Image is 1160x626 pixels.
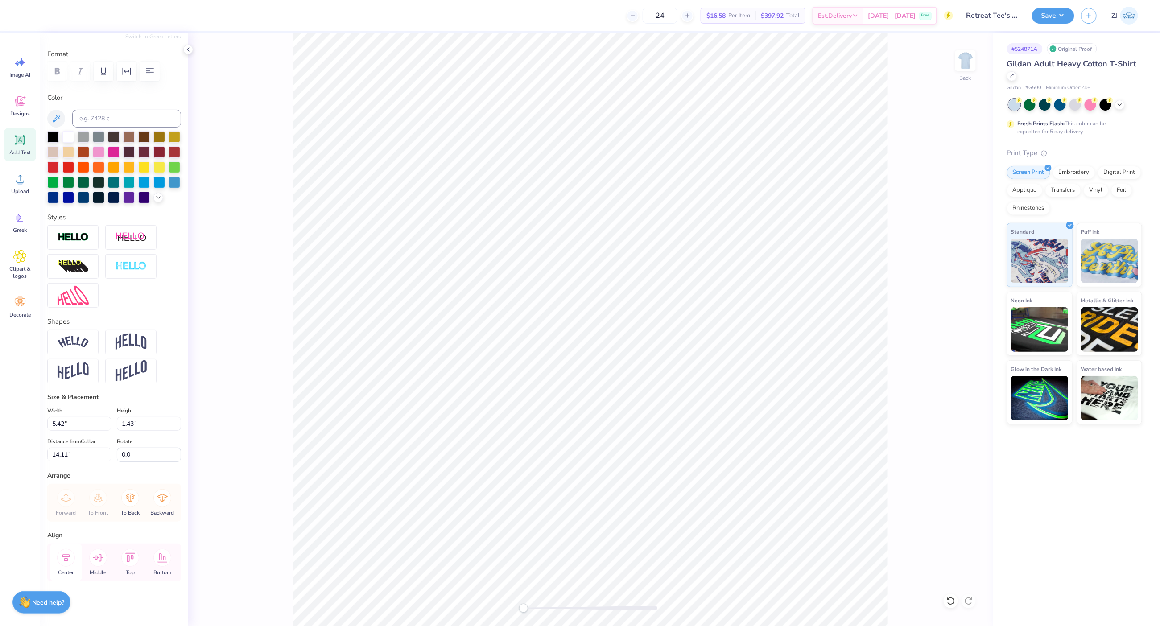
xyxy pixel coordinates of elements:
img: Shadow [116,232,147,243]
span: Add Text [9,149,31,156]
span: Minimum Order: 24 + [1046,84,1091,92]
img: Neon Ink [1011,307,1069,352]
div: Rhinestones [1007,202,1050,215]
strong: Fresh Prints Flash: [1018,120,1065,127]
img: 3D Illusion [58,259,89,274]
span: Neon Ink [1011,296,1033,305]
strong: Need help? [33,598,65,607]
div: Back [960,74,971,82]
span: Total [786,11,800,21]
div: Digital Print [1098,166,1141,179]
img: Water based Ink [1081,376,1139,420]
label: Distance from Collar [47,436,95,447]
span: Free [921,12,930,19]
img: Free Distort [58,286,89,305]
label: Height [117,405,133,416]
div: # 524871A [1007,43,1043,54]
div: Arrange [47,471,181,480]
img: Arc [58,336,89,348]
span: Bottom [153,569,171,576]
span: # G500 [1026,84,1042,92]
label: Rotate [117,436,132,447]
span: Designs [10,110,30,117]
div: Original Proof [1047,43,1097,54]
img: Arch [116,334,147,350]
span: Glow in the Dark Ink [1011,364,1062,374]
div: Align [47,531,181,540]
img: Negative Space [116,261,147,272]
span: Standard [1011,227,1035,236]
input: e.g. 7428 c [72,110,181,128]
label: Styles [47,212,66,222]
span: Middle [90,569,107,576]
div: Embroidery [1053,166,1095,179]
div: Print Type [1007,148,1142,158]
span: Per Item [728,11,750,21]
a: ZJ [1108,7,1142,25]
div: Vinyl [1084,184,1109,197]
span: Center [58,569,74,576]
span: Est. Delivery [818,11,852,21]
span: Image AI [10,71,31,78]
div: Screen Print [1007,166,1050,179]
img: Metallic & Glitter Ink [1081,307,1139,352]
span: Puff Ink [1081,227,1100,236]
div: Transfers [1045,184,1081,197]
span: Backward [151,509,174,516]
img: Standard [1011,239,1069,283]
div: This color can be expedited for 5 day delivery. [1018,119,1127,136]
span: $16.58 [706,11,726,21]
button: Save [1032,8,1074,24]
button: Switch to Greek Letters [125,33,181,40]
img: Zhor Junavee Antocan [1120,7,1138,25]
span: Metallic & Glitter Ink [1081,296,1134,305]
label: Color [47,93,181,103]
span: Clipart & logos [5,265,35,280]
span: Decorate [9,311,31,318]
div: Accessibility label [519,604,528,613]
label: Shapes [47,317,70,327]
span: Upload [11,188,29,195]
img: Stroke [58,232,89,243]
span: To Back [121,509,140,516]
img: Flag [58,362,89,380]
div: Size & Placement [47,392,181,402]
img: Glow in the Dark Ink [1011,376,1069,420]
span: Top [126,569,135,576]
span: [DATE] - [DATE] [868,11,916,21]
div: Applique [1007,184,1043,197]
input: – – [643,8,677,24]
label: Format [47,49,181,59]
span: Gildan Adult Heavy Cotton T-Shirt [1007,58,1137,69]
span: Gildan [1007,84,1021,92]
img: Puff Ink [1081,239,1139,283]
span: $397.92 [761,11,784,21]
img: Rise [116,360,147,382]
input: Untitled Design [960,7,1025,25]
label: Width [47,405,62,416]
div: Foil [1111,184,1132,197]
span: Water based Ink [1081,364,1122,374]
span: ZJ [1112,11,1118,21]
img: Back [957,52,974,70]
span: Greek [13,227,27,234]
